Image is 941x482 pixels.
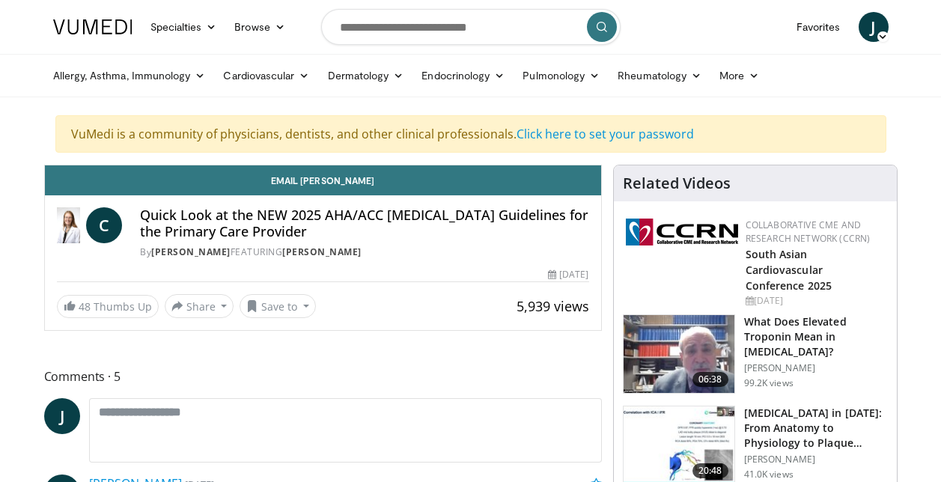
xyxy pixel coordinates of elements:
[151,245,231,258] a: [PERSON_NAME]
[165,294,234,318] button: Share
[710,61,768,91] a: More
[55,115,886,153] div: VuMedi is a community of physicians, dentists, and other clinical professionals.
[609,61,710,91] a: Rheumatology
[623,314,888,394] a: 06:38 What Does Elevated Troponin Mean in [MEDICAL_DATA]? [PERSON_NAME] 99.2K views
[626,219,738,245] img: a04ee3ba-8487-4636-b0fb-5e8d268f3737.png.150x105_q85_autocrop_double_scale_upscale_version-0.2.png
[744,469,794,481] p: 41.0K views
[859,12,889,42] a: J
[692,463,728,478] span: 20:48
[86,207,122,243] a: C
[744,362,888,374] p: [PERSON_NAME]
[44,61,215,91] a: Allergy, Asthma, Immunology
[788,12,850,42] a: Favorites
[44,367,602,386] span: Comments 5
[746,219,871,245] a: Collaborative CME and Research Network (CCRN)
[319,61,413,91] a: Dermatology
[692,372,728,387] span: 06:38
[548,268,588,281] div: [DATE]
[79,299,91,314] span: 48
[225,12,294,42] a: Browse
[744,406,888,451] h3: [MEDICAL_DATA] in [DATE]: From Anatomy to Physiology to Plaque Burden and …
[53,19,133,34] img: VuMedi Logo
[45,165,601,195] a: Email [PERSON_NAME]
[746,294,885,308] div: [DATE]
[517,126,694,142] a: Click here to set your password
[412,61,514,91] a: Endocrinology
[140,207,588,240] h4: Quick Look at the NEW 2025 AHA/ACC [MEDICAL_DATA] Guidelines for the Primary Care Provider
[57,295,159,318] a: 48 Thumbs Up
[44,398,80,434] a: J
[141,12,226,42] a: Specialties
[744,454,888,466] p: [PERSON_NAME]
[282,245,362,258] a: [PERSON_NAME]
[517,297,589,315] span: 5,939 views
[321,9,621,45] input: Search topics, interventions
[744,314,888,359] h3: What Does Elevated Troponin Mean in [MEDICAL_DATA]?
[624,315,734,393] img: 98daf78a-1d22-4ebe-927e-10afe95ffd94.150x105_q85_crop-smart_upscale.jpg
[746,247,832,293] a: South Asian Cardiovascular Conference 2025
[623,174,731,192] h4: Related Videos
[214,61,318,91] a: Cardiovascular
[744,377,794,389] p: 99.2K views
[57,207,81,243] img: Dr. Catherine P. Benziger
[514,61,609,91] a: Pulmonology
[240,294,316,318] button: Save to
[140,245,588,259] div: By FEATURING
